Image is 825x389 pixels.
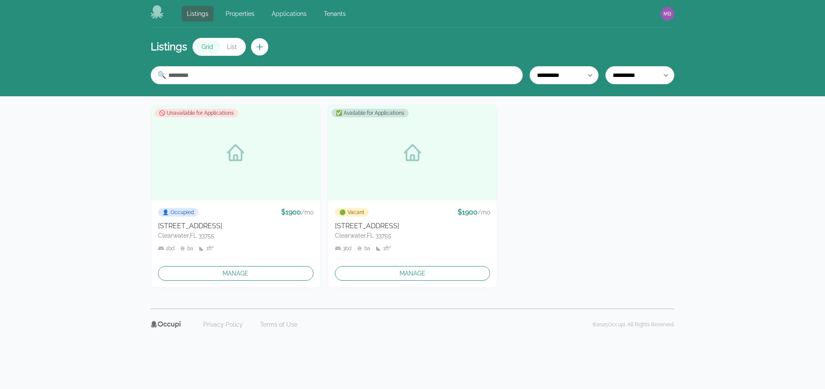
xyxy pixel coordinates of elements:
[592,321,674,328] p: © 2025 Occupi. All Rights Reserved.
[301,209,313,216] span: / mo
[220,6,260,21] a: Properties
[281,208,301,216] span: $ 1900
[187,245,193,252] span: ba
[478,209,490,216] span: / mo
[319,6,351,21] a: Tenants
[158,266,313,281] a: Manage
[206,245,214,252] span: 1 ft²
[158,221,313,231] h3: [STREET_ADDRESS]
[335,208,369,217] span: Vacant
[195,40,220,54] button: Grid
[166,245,174,252] span: 2 bd
[162,209,169,216] span: occupied
[335,221,490,231] h3: [STREET_ADDRESS]
[158,231,313,240] p: Clearwater , FL 33755
[220,40,244,54] button: List
[343,245,351,252] span: 3 bd
[364,245,370,252] span: ba
[335,231,490,240] p: Clearwater , FL 33755
[155,109,238,117] span: 🚫 Unavailable for Applications
[151,40,187,54] h1: Listings
[339,209,346,216] span: vacant
[383,245,391,252] span: 1 ft²
[332,109,409,117] span: ✅ Available for Applications
[335,266,490,281] a: Manage
[158,208,198,217] span: Occupied
[198,318,248,331] a: Privacy Policy
[251,38,268,55] button: Create new listing
[267,6,312,21] a: Applications
[255,318,303,331] a: Terms of Use
[458,208,478,216] span: $ 1900
[182,6,214,21] a: Listings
